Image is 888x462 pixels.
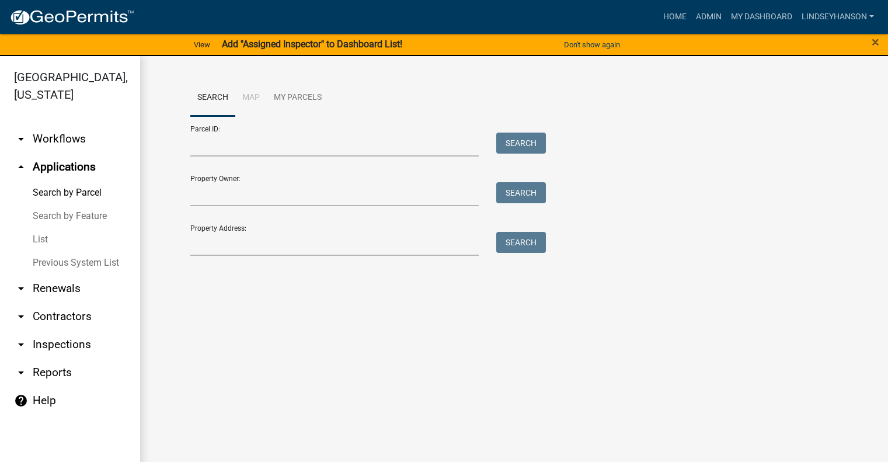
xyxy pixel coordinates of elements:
button: Search [496,182,546,203]
button: Search [496,232,546,253]
button: Search [496,133,546,154]
a: Admin [691,6,726,28]
i: help [14,394,28,408]
a: Home [659,6,691,28]
a: Search [190,79,235,117]
i: arrow_drop_down [14,282,28,296]
span: × [872,34,879,50]
i: arrow_drop_up [14,160,28,174]
i: arrow_drop_down [14,310,28,324]
a: Lindseyhanson [797,6,879,28]
a: View [189,35,215,54]
i: arrow_drop_down [14,338,28,352]
button: Don't show again [559,35,625,54]
a: My Dashboard [726,6,797,28]
button: Close [872,35,879,49]
a: My Parcels [267,79,329,117]
i: arrow_drop_down [14,132,28,146]
i: arrow_drop_down [14,366,28,380]
strong: Add "Assigned Inspector" to Dashboard List! [222,39,402,50]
